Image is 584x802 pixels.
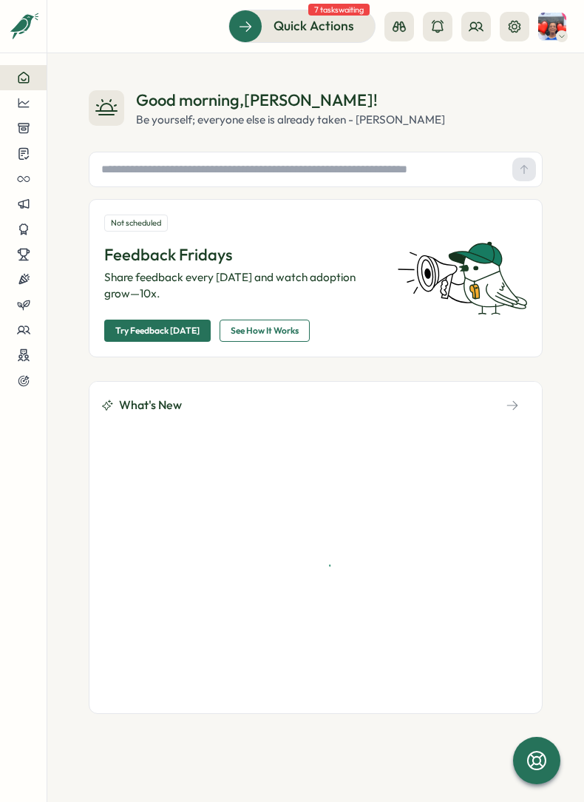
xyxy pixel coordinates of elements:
div: Good morning , [PERSON_NAME] ! [136,89,445,112]
span: 7 tasks waiting [308,4,370,16]
img: Anne Fraser-Vatto [538,13,566,41]
p: Feedback Fridays [104,243,379,266]
button: See How It Works [220,320,310,342]
span: See How It Works [231,320,299,341]
button: Try Feedback [DATE] [104,320,211,342]
span: What's New [119,396,182,414]
span: Try Feedback [DATE] [115,320,200,341]
p: Share feedback every [DATE] and watch adoption grow—10x. [104,269,379,302]
span: Quick Actions [274,16,354,36]
button: Quick Actions [228,10,376,42]
div: Not scheduled [104,215,168,232]
div: Be yourself; everyone else is already taken - [PERSON_NAME] [136,112,445,128]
